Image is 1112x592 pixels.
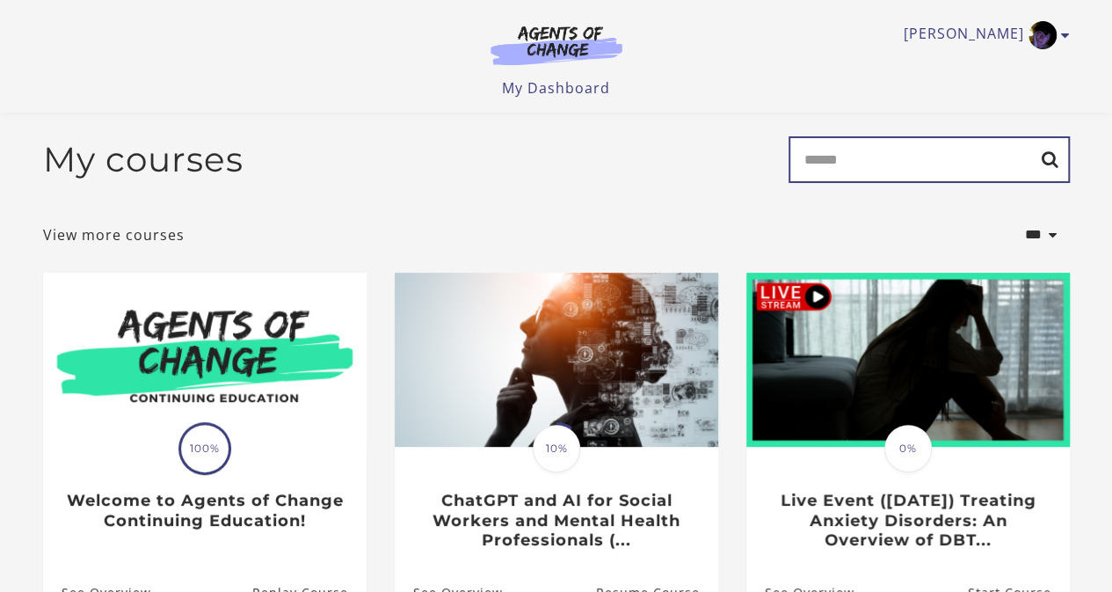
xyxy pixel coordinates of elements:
img: Agents of Change Logo [472,25,641,65]
h3: Live Event ([DATE]) Treating Anxiety Disorders: An Overview of DBT... [765,491,1050,551]
span: 0% [884,425,932,472]
span: 10% [533,425,580,472]
a: View more courses [43,224,185,245]
h3: ChatGPT and AI for Social Workers and Mental Health Professionals (... [413,491,699,551]
h3: Welcome to Agents of Change Continuing Education! [62,491,347,530]
h2: My courses [43,139,243,180]
span: 100% [181,425,229,472]
a: My Dashboard [502,78,610,98]
a: Toggle menu [904,21,1061,49]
